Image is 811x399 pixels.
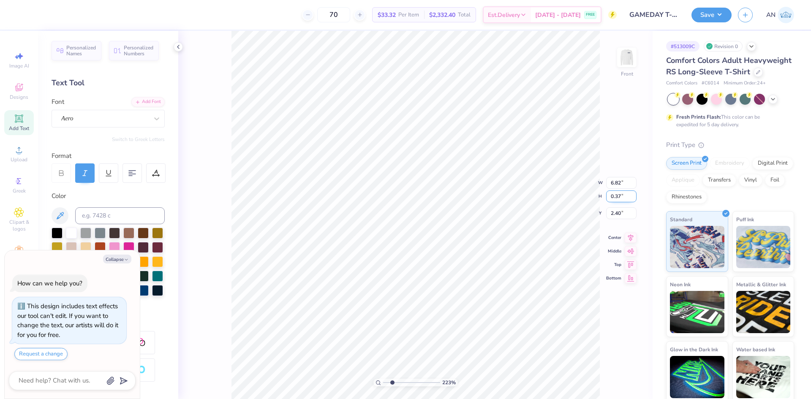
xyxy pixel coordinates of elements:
span: Personalized Names [66,45,96,57]
div: Transfers [702,174,736,187]
div: Front [621,70,633,78]
input: e.g. 7428 c [75,207,165,224]
button: Switch to Greek Letters [112,136,165,143]
button: Request a change [14,348,68,360]
div: Screen Print [666,157,707,170]
div: Foil [765,174,785,187]
input: Untitled Design [623,6,685,23]
span: Personalized Numbers [124,45,154,57]
span: FREE [586,12,595,18]
div: Applique [666,174,700,187]
img: Front [618,49,635,66]
button: Collapse [103,255,131,263]
span: Metallic & Glitter Ink [736,280,786,289]
span: Total [458,11,471,19]
div: Digital Print [752,157,793,170]
span: Comfort Colors Adult Heavyweight RS Long-Sleeve T-Shirt [666,55,792,77]
span: Est. Delivery [488,11,520,19]
span: Middle [606,248,621,254]
div: Rhinestones [666,191,707,204]
img: Metallic & Glitter Ink [736,291,791,333]
span: Designs [10,94,28,100]
button: Save [691,8,732,22]
a: AN [766,7,794,23]
span: Center [606,235,621,241]
div: Embroidery [710,157,750,170]
span: Standard [670,215,692,224]
span: Bottom [606,275,621,281]
img: Water based Ink [736,356,791,398]
span: # C6014 [702,80,719,87]
span: AN [766,10,776,20]
span: Puff Ink [736,215,754,224]
span: Clipart & logos [4,219,34,232]
div: Text Tool [52,77,165,89]
div: # 513009C [666,41,699,52]
div: Print Type [666,140,794,150]
span: Add Text [9,125,29,132]
span: Minimum Order: 24 + [724,80,766,87]
div: Vinyl [739,174,762,187]
span: Per Item [398,11,419,19]
div: This color can be expedited for 5 day delivery. [676,113,780,128]
img: Puff Ink [736,226,791,268]
div: Add Font [131,97,165,107]
img: Neon Ink [670,291,724,333]
img: Standard [670,226,724,268]
div: How can we help you? [17,279,82,288]
span: [DATE] - [DATE] [535,11,581,19]
div: This design includes text effects our tool can't edit. If you want to change the text, our artist... [17,302,118,339]
div: Revision 0 [704,41,743,52]
img: Glow in the Dark Ink [670,356,724,398]
strong: Fresh Prints Flash: [676,114,721,120]
img: Arlo Noche [778,7,794,23]
span: $2,332.40 [429,11,455,19]
span: Image AI [9,62,29,69]
div: Format [52,151,166,161]
span: Greek [13,187,26,194]
span: 223 % [442,379,456,386]
span: Top [606,262,621,268]
span: Water based Ink [736,345,775,354]
span: Glow in the Dark Ink [670,345,718,354]
span: Neon Ink [670,280,691,289]
label: Font [52,97,64,107]
div: Color [52,191,165,201]
span: Comfort Colors [666,80,697,87]
span: Upload [11,156,27,163]
input: – – [317,7,350,22]
span: $33.32 [378,11,396,19]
